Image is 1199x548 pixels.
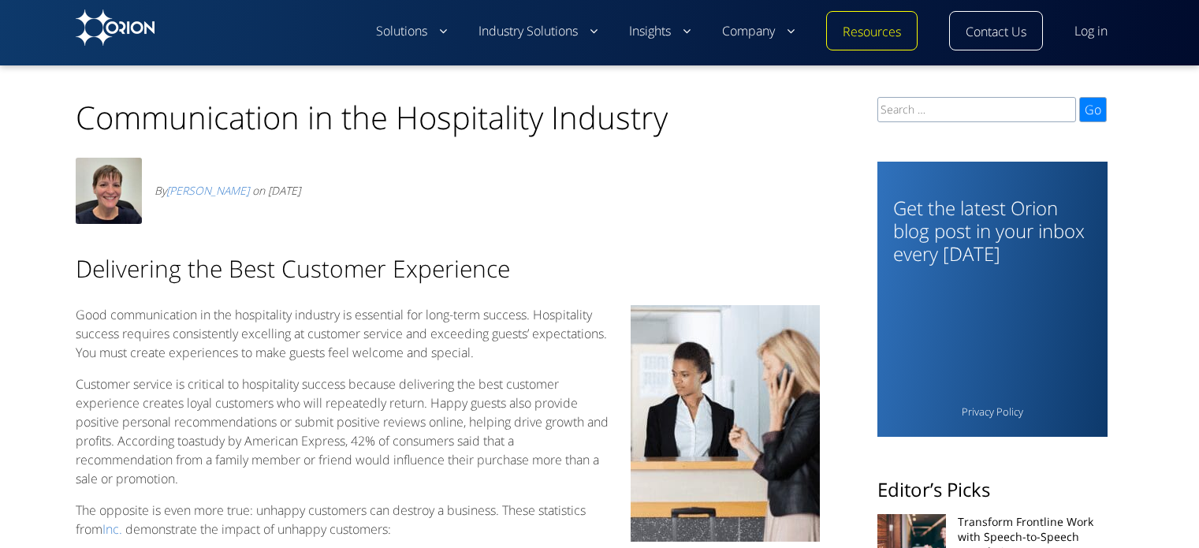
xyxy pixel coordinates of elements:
[843,23,901,42] a: Resources
[252,183,265,198] span: on
[76,375,609,449] span: Customer service is critical to hospitality success because delivering the best customer experien...
[877,476,1108,502] h2: Editor’s Picks
[893,196,1092,265] h3: Get the latest Orion blog post in your inbox every [DATE]
[102,520,122,539] a: Inc.
[76,9,155,46] img: Orion
[188,432,195,449] span: a
[1074,22,1108,41] a: Log in
[155,183,252,199] span: By
[1079,97,1107,122] input: Go
[268,183,300,198] time: [DATE]
[195,432,345,449] span: study by American Express
[76,158,142,224] img: Avatar photo
[722,22,795,41] a: Company
[76,501,586,538] span: The opposite is even more true: unhappy customers can destroy a business. These statistics from
[478,22,598,41] a: Industry Solutions
[76,306,607,361] span: Good communication in the hospitality industry is essential for long-term success. Hospitality su...
[76,73,668,138] h1: Communication in the Hospitality Industry
[631,305,820,542] img: Communication in the Hospitality Industry
[376,22,447,41] a: Solutions
[76,252,510,285] span: Delivering the Best Customer Experience
[629,22,691,41] a: Insights
[893,284,1092,402] iframe: Form 1
[966,23,1026,42] a: Contact Us
[962,404,1023,419] a: Privacy Policy
[76,432,599,487] span: , 42% of consumers said that a recommendation from a family member or friend would influence thei...
[166,183,249,199] a: [PERSON_NAME]
[125,520,391,538] span: demonstrate the impact of unhappy customers:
